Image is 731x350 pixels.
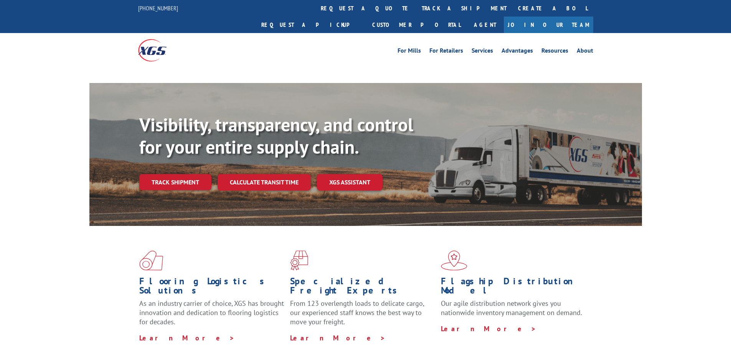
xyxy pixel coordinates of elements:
[441,277,586,299] h1: Flagship Distribution Model
[139,174,211,190] a: Track shipment
[218,174,311,191] a: Calculate transit time
[256,17,366,33] a: Request a pickup
[139,250,163,270] img: xgs-icon-total-supply-chain-intelligence-red
[366,17,466,33] a: Customer Portal
[472,48,493,56] a: Services
[290,299,435,333] p: From 123 overlength loads to delicate cargo, our experienced staff knows the best way to move you...
[138,4,178,12] a: [PHONE_NUMBER]
[441,250,467,270] img: xgs-icon-flagship-distribution-model-red
[290,333,386,342] a: Learn More >
[466,17,504,33] a: Agent
[139,277,284,299] h1: Flooring Logistics Solutions
[441,299,582,317] span: Our agile distribution network gives you nationwide inventory management on demand.
[577,48,593,56] a: About
[290,250,308,270] img: xgs-icon-focused-on-flooring-red
[541,48,568,56] a: Resources
[139,333,235,342] a: Learn More >
[429,48,463,56] a: For Retailers
[398,48,421,56] a: For Mills
[502,48,533,56] a: Advantages
[139,113,413,159] b: Visibility, transparency, and control for your entire supply chain.
[139,299,284,326] span: As an industry carrier of choice, XGS has brought innovation and dedication to flooring logistics...
[441,324,536,333] a: Learn More >
[504,17,593,33] a: Join Our Team
[290,277,435,299] h1: Specialized Freight Experts
[317,174,383,191] a: XGS ASSISTANT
